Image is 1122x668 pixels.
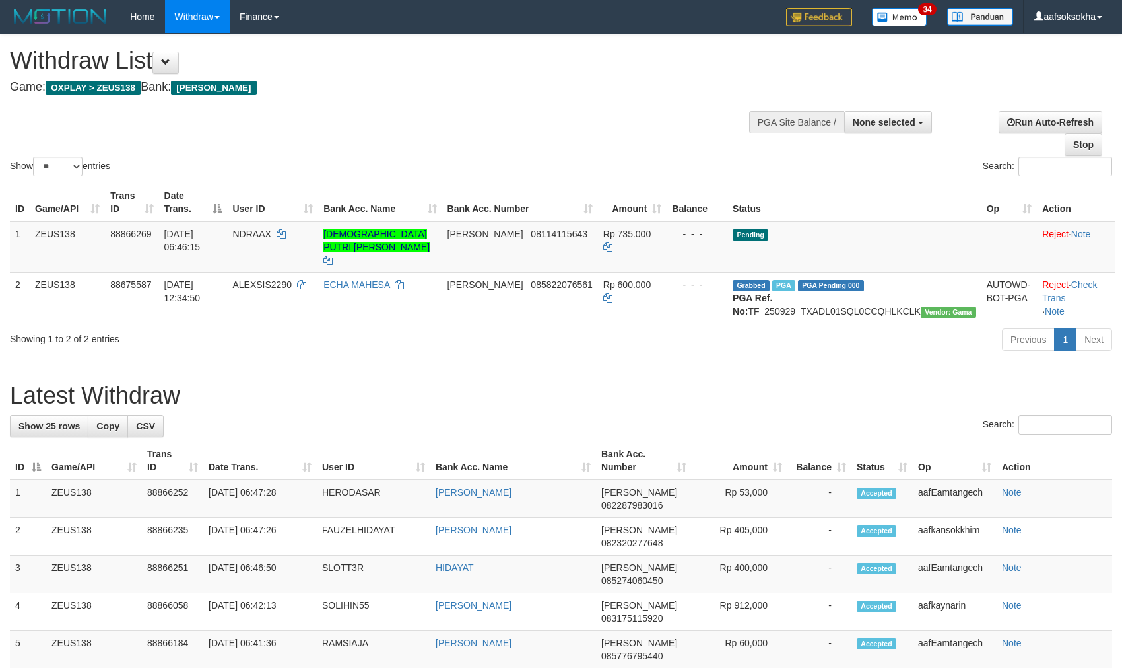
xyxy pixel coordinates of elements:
div: Showing 1 to 2 of 2 entries [10,327,457,346]
td: 88866058 [142,593,203,631]
td: · · [1037,272,1115,323]
span: [PERSON_NAME] [601,638,677,648]
div: - - - [672,227,722,241]
img: panduan.png [947,8,1013,26]
a: Note [1002,562,1022,573]
label: Search: [983,415,1112,435]
td: Rp 400,000 [692,556,787,593]
td: AUTOWD-BOT-PGA [981,272,1038,323]
a: [PERSON_NAME] [436,600,511,611]
td: [DATE] 06:47:26 [203,518,317,556]
a: Note [1071,229,1091,239]
span: 88675587 [110,279,151,290]
th: User ID: activate to sort column ascending [227,184,318,221]
td: ZEUS138 [46,593,142,631]
th: Date Trans.: activate to sort column ascending [203,442,317,480]
td: HERODASAR [317,480,430,518]
th: Bank Acc. Number: activate to sort column ascending [596,442,692,480]
a: [PERSON_NAME] [436,638,511,648]
h1: Withdraw List [10,48,735,74]
h1: Latest Withdraw [10,383,1112,409]
a: Note [1045,306,1065,316]
td: 88866251 [142,556,203,593]
th: Bank Acc. Number: activate to sort column ascending [442,184,598,221]
td: - [787,593,851,631]
a: 1 [1054,328,1076,351]
th: Game/API: activate to sort column ascending [46,442,142,480]
span: Accepted [857,638,896,649]
td: 88866252 [142,480,203,518]
a: HIDAYAT [436,562,474,573]
span: 88866269 [110,229,151,239]
th: Amount: activate to sort column ascending [692,442,787,480]
a: Note [1002,487,1022,498]
span: OXPLAY > ZEUS138 [46,81,141,95]
span: NDRAAX [232,229,271,239]
td: ZEUS138 [30,221,105,273]
a: Show 25 rows [10,415,88,437]
a: Reject [1042,229,1069,239]
th: User ID: activate to sort column ascending [317,442,430,480]
span: Grabbed [733,280,770,291]
div: - - - [672,278,722,291]
a: Next [1076,328,1112,351]
td: 88866235 [142,518,203,556]
a: Note [1002,638,1022,648]
a: [PERSON_NAME] [436,487,511,498]
th: Amount: activate to sort column ascending [598,184,667,221]
div: PGA Site Balance / [749,111,844,133]
input: Search: [1018,415,1112,435]
th: Date Trans.: activate to sort column descending [159,184,228,221]
td: 4 [10,593,46,631]
a: Previous [1002,328,1055,351]
td: - [787,480,851,518]
th: ID [10,184,30,221]
td: 3 [10,556,46,593]
td: [DATE] 06:47:28 [203,480,317,518]
span: Rp 600.000 [603,279,651,290]
span: Copy 085274060450 to clipboard [601,575,663,586]
span: Copy 085776795440 to clipboard [601,651,663,661]
span: Copy 082287983016 to clipboard [601,500,663,511]
span: Copy 083175115920 to clipboard [601,613,663,624]
td: SLOTT3R [317,556,430,593]
img: MOTION_logo.png [10,7,110,26]
td: - [787,556,851,593]
span: Marked by aafpengsreynich [772,280,795,291]
td: ZEUS138 [46,480,142,518]
label: Show entries [10,157,110,176]
a: ECHA MAHESA [323,279,389,290]
th: Status [727,184,981,221]
span: [PERSON_NAME] [601,487,677,498]
span: Accepted [857,601,896,612]
span: Rp 735.000 [603,229,651,239]
a: CSV [127,415,164,437]
span: Accepted [857,563,896,574]
td: aafEamtangech [913,556,997,593]
span: Copy 085822076561 to clipboard [531,279,592,290]
span: None selected [853,117,915,128]
a: [PERSON_NAME] [436,525,511,535]
a: [DEMOGRAPHIC_DATA] PUTRI [PERSON_NAME] [323,229,430,252]
span: Copy [96,421,119,431]
th: Op: activate to sort column ascending [913,442,997,480]
th: Status: activate to sort column ascending [851,442,913,480]
span: [DATE] 12:34:50 [164,279,201,303]
span: [PERSON_NAME] [171,81,256,95]
td: 1 [10,221,30,273]
span: ALEXSIS2290 [232,279,292,290]
th: Action [1037,184,1115,221]
span: Copy 08114115643 to clipboard [531,229,587,239]
span: Accepted [857,488,896,499]
span: PGA Pending [798,280,864,291]
span: 34 [918,3,936,15]
a: Run Auto-Refresh [999,111,1102,133]
a: Copy [88,415,128,437]
th: Balance [667,184,727,221]
th: Game/API: activate to sort column ascending [30,184,105,221]
span: Vendor URL: https://trx31.1velocity.biz [921,307,976,318]
th: Op: activate to sort column ascending [981,184,1038,221]
span: Show 25 rows [18,421,80,431]
td: 1 [10,480,46,518]
img: Feedback.jpg [786,8,852,26]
